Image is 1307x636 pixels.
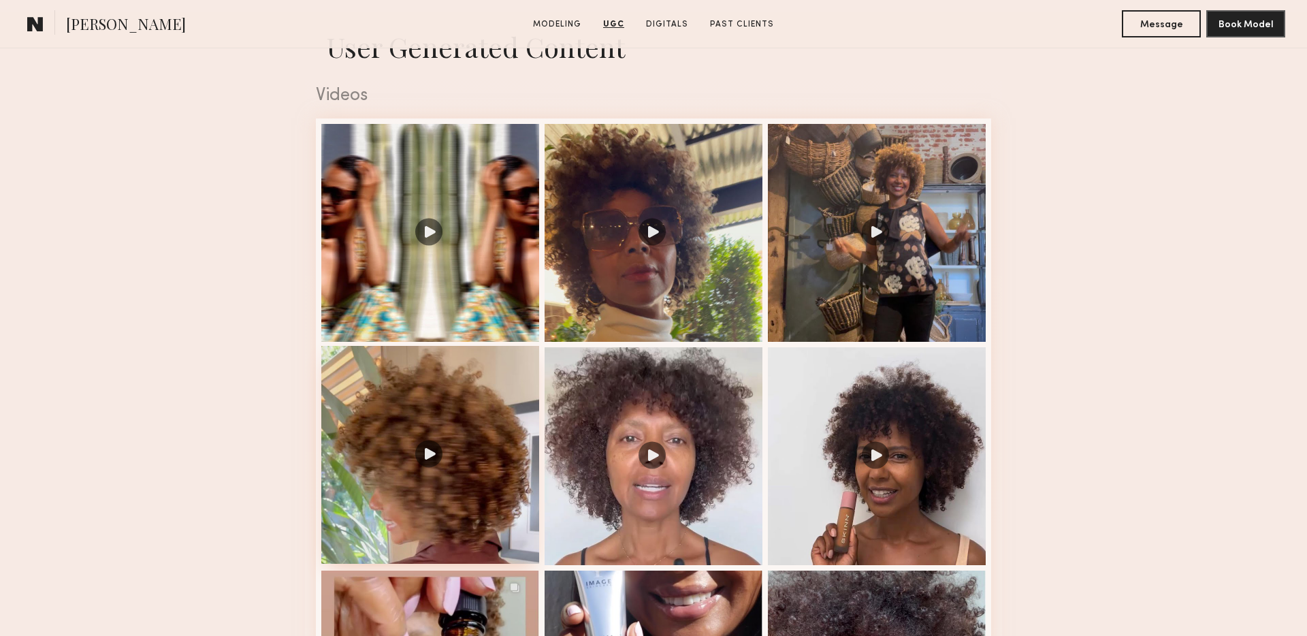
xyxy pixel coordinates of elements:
[1206,18,1285,29] a: Book Model
[705,18,779,31] a: Past Clients
[66,14,186,37] span: [PERSON_NAME]
[528,18,587,31] a: Modeling
[641,18,694,31] a: Digitals
[598,18,630,31] a: UGC
[1122,10,1201,37] button: Message
[1206,10,1285,37] button: Book Model
[316,87,991,105] div: Videos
